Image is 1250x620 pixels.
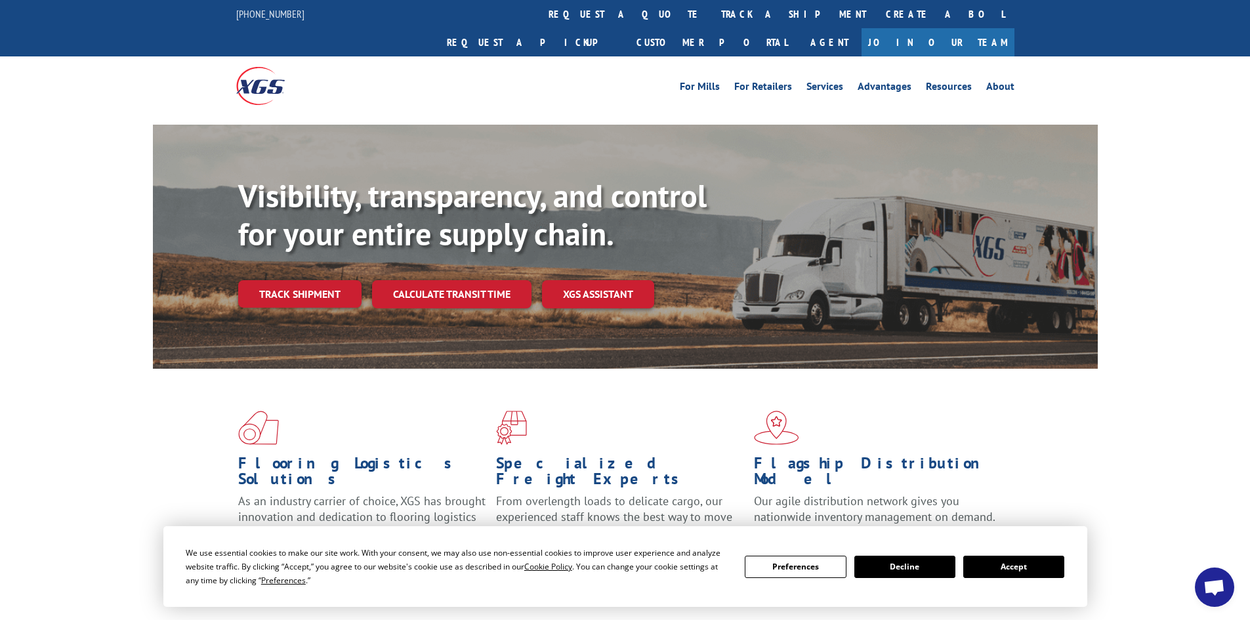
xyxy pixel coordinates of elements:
[854,556,955,578] button: Decline
[186,546,729,587] div: We use essential cookies to make our site work. With your consent, we may also use non-essential ...
[496,455,744,493] h1: Specialized Freight Experts
[754,411,799,445] img: xgs-icon-flagship-distribution-model-red
[1195,568,1234,607] div: Open chat
[680,81,720,96] a: For Mills
[963,556,1064,578] button: Accept
[745,556,846,578] button: Preferences
[542,280,654,308] a: XGS ASSISTANT
[238,493,486,540] span: As an industry carrier of choice, XGS has brought innovation and dedication to flooring logistics...
[858,81,911,96] a: Advantages
[496,493,744,552] p: From overlength loads to delicate cargo, our experienced staff knows the best way to move your fr...
[238,411,279,445] img: xgs-icon-total-supply-chain-intelligence-red
[261,575,306,586] span: Preferences
[986,81,1014,96] a: About
[754,493,995,524] span: Our agile distribution network gives you nationwide inventory management on demand.
[862,28,1014,56] a: Join Our Team
[238,280,362,308] a: Track shipment
[754,455,1002,493] h1: Flagship Distribution Model
[797,28,862,56] a: Agent
[524,561,572,572] span: Cookie Policy
[238,175,707,254] b: Visibility, transparency, and control for your entire supply chain.
[437,28,627,56] a: Request a pickup
[236,7,304,20] a: [PHONE_NUMBER]
[806,81,843,96] a: Services
[734,81,792,96] a: For Retailers
[163,526,1087,607] div: Cookie Consent Prompt
[926,81,972,96] a: Resources
[238,455,486,493] h1: Flooring Logistics Solutions
[372,280,531,308] a: Calculate transit time
[496,411,527,445] img: xgs-icon-focused-on-flooring-red
[627,28,797,56] a: Customer Portal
